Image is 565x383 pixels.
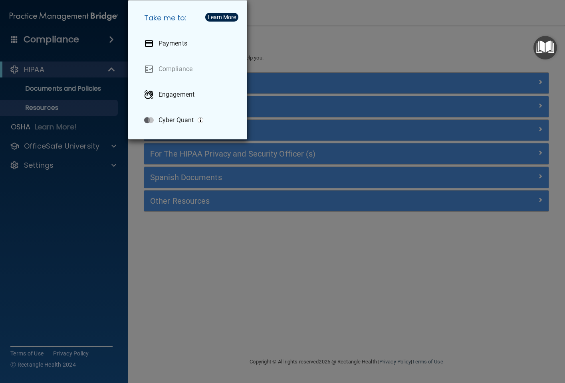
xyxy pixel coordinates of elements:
[138,32,241,55] a: Payments
[159,116,194,124] p: Cyber Quant
[159,40,187,48] p: Payments
[138,58,241,80] a: Compliance
[525,328,555,358] iframe: Drift Widget Chat Controller
[138,7,241,29] h5: Take me to:
[138,83,241,106] a: Engagement
[533,36,557,60] button: Open Resource Center
[208,14,236,20] div: Learn More
[159,91,194,99] p: Engagement
[205,13,238,22] button: Learn More
[138,109,241,131] a: Cyber Quant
